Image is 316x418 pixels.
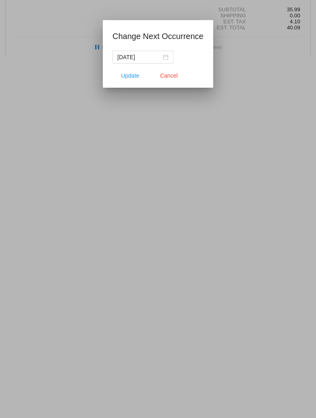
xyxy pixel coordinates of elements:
[117,53,161,62] input: Select date
[121,72,139,79] span: Update
[112,30,204,43] h1: Change Next Occurrence
[160,72,178,79] span: Cancel
[112,68,148,83] button: Update
[151,68,187,83] button: Close dialog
